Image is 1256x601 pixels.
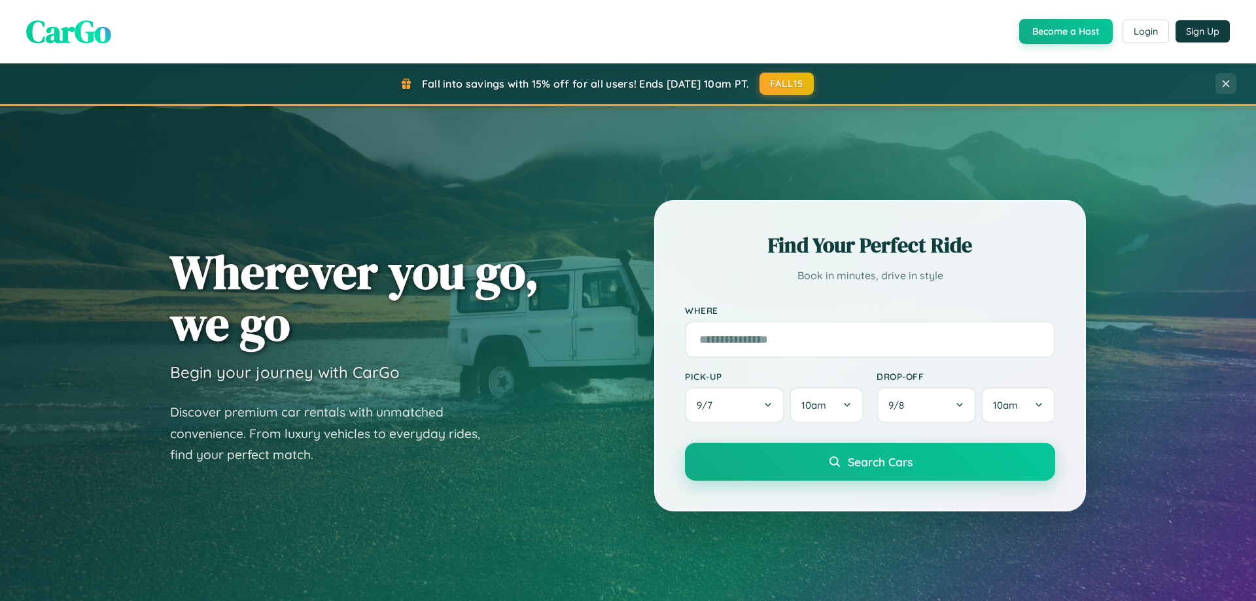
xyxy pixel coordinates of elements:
[422,77,750,90] span: Fall into savings with 15% off for all users! Ends [DATE] 10am PT.
[170,402,497,466] p: Discover premium car rentals with unmatched convenience. From luxury vehicles to everyday rides, ...
[759,73,814,95] button: FALL15
[801,399,826,411] span: 10am
[981,387,1055,423] button: 10am
[877,387,976,423] button: 9/8
[1019,19,1113,44] button: Become a Host
[685,443,1055,481] button: Search Cars
[26,10,111,53] span: CarGo
[685,371,863,382] label: Pick-up
[697,399,719,411] span: 9 / 7
[170,362,400,382] h3: Begin your journey with CarGo
[993,399,1018,411] span: 10am
[685,266,1055,285] p: Book in minutes, drive in style
[888,399,911,411] span: 9 / 8
[685,387,784,423] button: 9/7
[170,246,539,349] h1: Wherever you go, we go
[685,305,1055,316] label: Where
[790,387,863,423] button: 10am
[848,455,913,469] span: Search Cars
[1123,20,1169,43] button: Login
[1176,20,1230,43] button: Sign Up
[877,371,1055,382] label: Drop-off
[685,231,1055,260] h2: Find Your Perfect Ride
